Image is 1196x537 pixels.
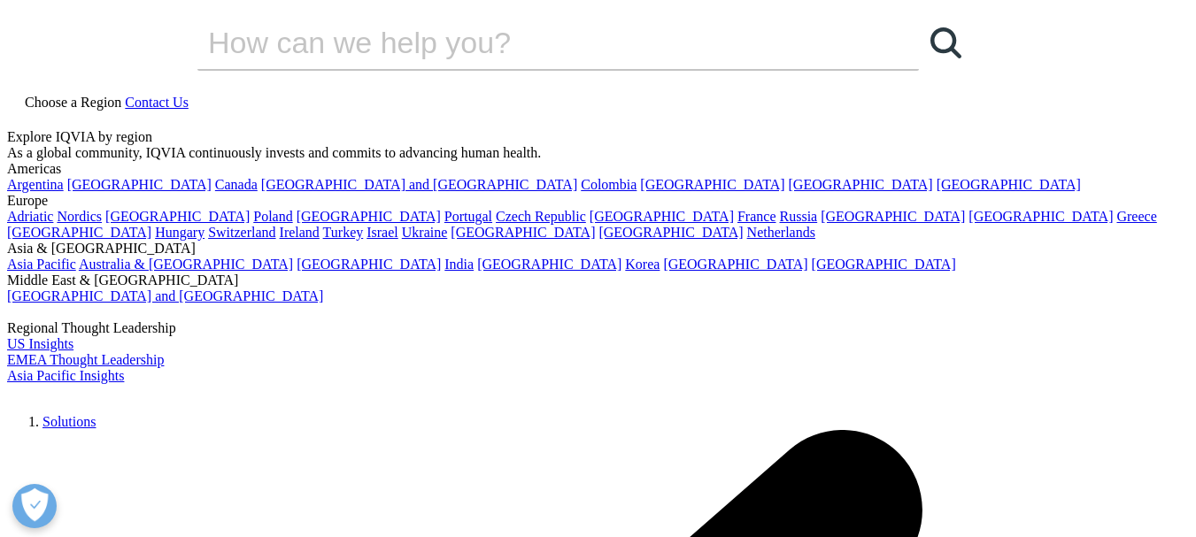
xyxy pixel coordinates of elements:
[919,16,972,69] a: Buscar
[625,257,660,272] a: Korea
[280,225,320,240] a: Ireland
[57,209,102,224] a: Nordics
[7,368,124,383] a: Asia Pacific Insights
[7,336,73,351] a: US Insights
[7,288,323,303] a: [GEOGRAPHIC_DATA] and [GEOGRAPHIC_DATA]
[930,27,961,58] svg: Search
[125,95,189,110] a: Contact Us
[968,209,1113,224] a: [GEOGRAPHIC_DATA]
[737,209,776,224] a: France
[7,161,1162,177] div: Americas
[640,177,784,192] a: [GEOGRAPHIC_DATA]
[25,95,121,110] span: Choose a Region
[297,209,441,224] a: [GEOGRAPHIC_DATA]
[197,16,868,69] input: Buscar
[789,177,933,192] a: [GEOGRAPHIC_DATA]
[7,257,76,272] a: Asia Pacific
[7,145,1162,161] div: As a global community, IQVIA continuously invests and commits to advancing human health.
[7,193,1162,209] div: Europe
[7,129,1162,145] div: Explore IQVIA by region
[12,484,57,528] button: Abrir preferencias
[7,225,151,240] a: [GEOGRAPHIC_DATA]
[7,320,1162,336] div: Regional Thought Leadership
[812,257,956,272] a: [GEOGRAPHIC_DATA]
[105,209,250,224] a: [GEOGRAPHIC_DATA]
[323,225,364,240] a: Turkey
[444,209,492,224] a: Portugal
[67,177,212,192] a: [GEOGRAPHIC_DATA]
[79,257,293,272] a: Australia & [GEOGRAPHIC_DATA]
[780,209,818,224] a: Russia
[581,177,637,192] a: Colombia
[663,257,807,272] a: [GEOGRAPHIC_DATA]
[297,257,441,272] a: [GEOGRAPHIC_DATA]
[155,225,204,240] a: Hungary
[7,272,1162,288] div: Middle East & [GEOGRAPHIC_DATA]
[821,209,965,224] a: [GEOGRAPHIC_DATA]
[937,177,1081,192] a: [GEOGRAPHIC_DATA]
[367,225,398,240] a: Israel
[7,352,164,367] a: EMEA Thought Leadership
[402,225,448,240] a: Ukraine
[444,257,474,272] a: India
[496,209,586,224] a: Czech Republic
[747,225,815,240] a: Netherlands
[42,414,96,429] a: Solutions
[451,225,595,240] a: [GEOGRAPHIC_DATA]
[7,209,53,224] a: Adriatic
[590,209,734,224] a: [GEOGRAPHIC_DATA]
[253,209,292,224] a: Poland
[215,177,258,192] a: Canada
[7,241,1162,257] div: Asia & [GEOGRAPHIC_DATA]
[208,225,275,240] a: Switzerland
[7,177,64,192] a: Argentina
[477,257,621,272] a: [GEOGRAPHIC_DATA]
[1116,209,1156,224] a: Greece
[261,177,577,192] a: [GEOGRAPHIC_DATA] and [GEOGRAPHIC_DATA]
[598,225,743,240] a: [GEOGRAPHIC_DATA]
